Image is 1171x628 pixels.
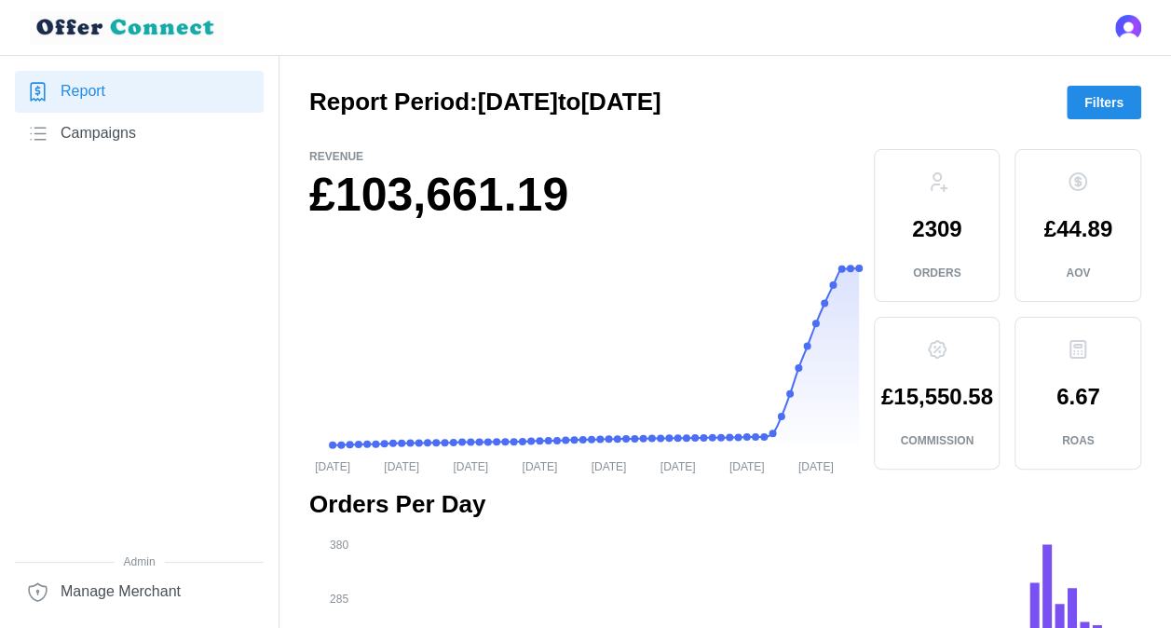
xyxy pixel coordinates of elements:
h1: £103,661.19 [309,165,859,225]
p: 2309 [912,218,961,240]
h2: Report Period: [DATE] to [DATE] [309,86,660,118]
tspan: [DATE] [592,459,627,472]
img: 's logo [1115,15,1141,41]
h2: Orders Per Day [309,488,1141,521]
span: Report [61,80,105,103]
p: ROAS [1062,433,1095,449]
span: Filters [1084,87,1123,118]
span: Manage Merchant [61,580,181,604]
p: Orders [913,266,960,281]
p: £15,550.58 [881,386,993,408]
tspan: 380 [330,538,348,551]
p: 6.67 [1056,386,1100,408]
span: Campaigns [61,122,136,145]
tspan: [DATE] [384,459,419,472]
tspan: [DATE] [453,459,488,472]
button: Open user button [1115,15,1141,41]
span: Admin [15,553,264,571]
tspan: [DATE] [729,459,765,472]
a: Manage Merchant [15,571,264,613]
tspan: 285 [330,593,348,606]
img: loyalBe Logo [30,11,224,44]
p: AOV [1066,266,1090,281]
a: Campaigns [15,113,264,155]
tspan: [DATE] [660,459,696,472]
a: Report [15,71,264,113]
tspan: [DATE] [798,459,834,472]
tspan: [DATE] [315,459,350,472]
tspan: [DATE] [522,459,557,472]
button: Filters [1067,86,1141,119]
p: Commission [900,433,974,449]
p: £44.89 [1044,218,1112,240]
p: Revenue [309,149,859,165]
